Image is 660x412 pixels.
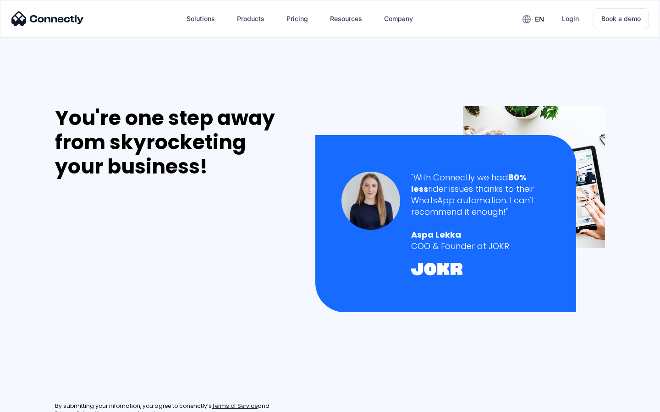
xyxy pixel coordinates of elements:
[187,12,215,25] div: Solutions
[562,12,579,25] div: Login
[535,13,544,26] div: en
[279,8,315,30] a: Pricing
[55,190,192,391] iframe: Form 0
[411,172,527,195] strong: 80% less
[384,12,413,25] div: Company
[11,11,84,26] img: Connectly Logo
[555,8,586,30] a: Login
[212,402,258,410] a: Terms of Service
[237,12,264,25] div: Products
[18,396,55,409] ul: Language list
[411,240,550,252] div: COO & Founder at JOKR
[286,12,308,25] div: Pricing
[9,396,55,409] aside: Language selected: English
[411,229,461,240] strong: Aspa Lekka
[594,8,649,29] a: Book a demo
[330,12,362,25] div: Resources
[55,106,296,179] div: You're one step away from skyrocketing your business!
[411,172,550,218] div: "With Connectly we had rider issues thanks to their WhatsApp automation. I can't recommend it eno...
